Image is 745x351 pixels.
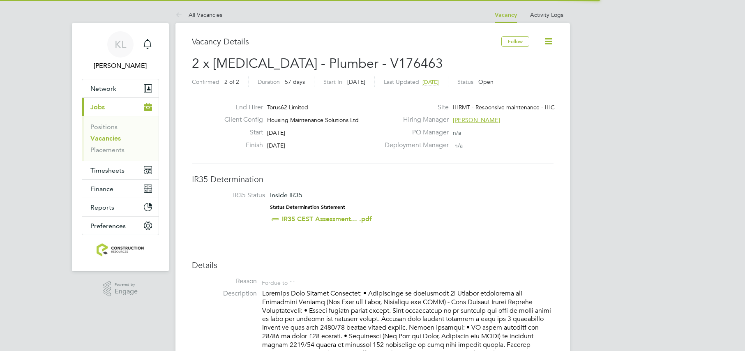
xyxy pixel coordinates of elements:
h3: Details [192,260,554,270]
span: Housing Maintenance Solutions Ltd [267,116,359,124]
span: [DATE] [347,78,365,85]
label: End Hirer [218,103,263,112]
nav: Main navigation [72,23,169,271]
span: [DATE] [267,129,285,136]
button: Jobs [82,98,159,116]
span: 2 of 2 [224,78,239,85]
a: Powered byEngage [103,281,138,297]
span: [PERSON_NAME] [453,116,500,124]
span: Powered by [115,281,138,288]
h3: IR35 Determination [192,174,554,185]
label: Hiring Manager [380,115,449,124]
label: Finish [218,141,263,150]
a: All Vacancies [175,11,222,18]
label: Status [457,78,473,85]
span: Reports [90,203,114,211]
label: IR35 Status [200,191,265,200]
button: Finance [82,180,159,198]
label: Confirmed [192,78,219,85]
span: Timesheets [90,166,125,174]
label: Client Config [218,115,263,124]
span: n/a [454,142,463,149]
label: PO Manager [380,128,449,137]
div: Jobs [82,116,159,161]
span: Network [90,85,116,92]
img: construction-resources-logo-retina.png [97,243,144,256]
a: Vacancies [90,134,121,142]
span: Finance [90,185,113,193]
h3: Vacancy Details [192,36,501,47]
div: For due to "" [262,277,295,286]
label: Deployment Manager [380,141,449,150]
span: 2 x [MEDICAL_DATA] - Plumber - V176463 [192,55,443,72]
label: Site [380,103,449,112]
span: [DATE] [267,142,285,149]
button: Timesheets [82,161,159,179]
span: 57 days [285,78,305,85]
button: Follow [501,36,529,47]
a: Vacancy [495,12,517,18]
a: Placements [90,146,125,154]
span: n/a [453,129,461,136]
strong: Status Determination Statement [270,204,345,210]
label: Start In [323,78,342,85]
span: Jobs [90,103,105,111]
span: IHRMT - Responsive maintenance - IHC [453,104,555,111]
span: Kate Lomax [82,61,159,71]
label: Start [218,128,263,137]
span: Torus62 Limited [267,104,308,111]
a: KL[PERSON_NAME] [82,31,159,71]
span: [DATE] [422,79,439,85]
a: Go to home page [82,243,159,256]
label: Last Updated [384,78,419,85]
span: Engage [115,288,138,295]
span: Open [478,78,494,85]
label: Duration [258,78,280,85]
button: Network [82,79,159,97]
a: IR35 CEST Assessment... .pdf [282,215,372,223]
span: Preferences [90,222,126,230]
button: Reports [82,198,159,216]
span: Inside IR35 [270,191,302,199]
span: KL [115,39,126,50]
button: Preferences [82,217,159,235]
label: Description [192,289,257,298]
a: Positions [90,123,118,131]
label: Reason [192,277,257,286]
a: Activity Logs [530,11,563,18]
